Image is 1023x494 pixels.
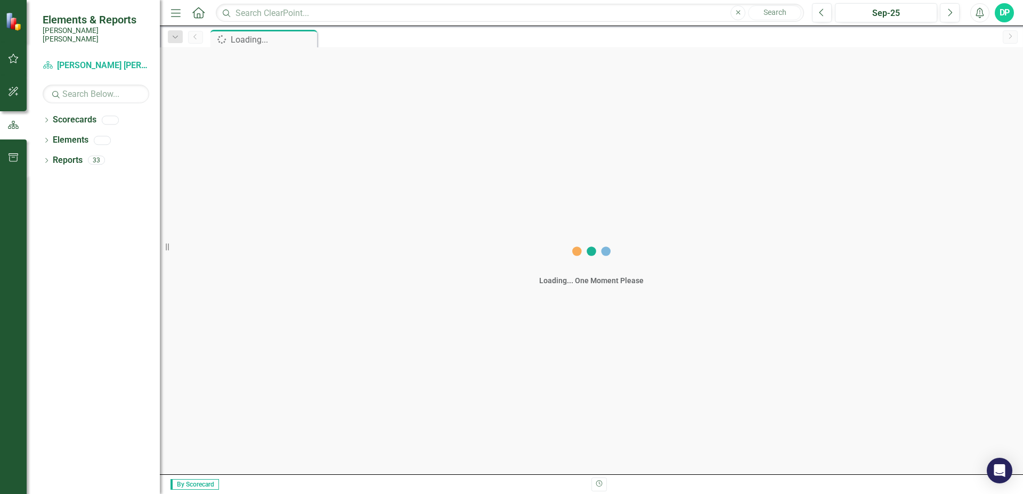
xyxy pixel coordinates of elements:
button: Search [748,5,801,20]
input: Search ClearPoint... [216,4,804,22]
a: Scorecards [53,114,96,126]
div: Open Intercom Messenger [987,458,1012,483]
a: Elements [53,134,88,146]
div: 33 [88,156,105,165]
small: [PERSON_NAME] [PERSON_NAME] [43,26,149,44]
input: Search Below... [43,85,149,103]
button: DP [995,3,1014,22]
div: Sep-25 [839,7,933,20]
span: Elements & Reports [43,13,149,26]
a: [PERSON_NAME] [PERSON_NAME] CORPORATE Balanced Scorecard [43,60,149,72]
div: Loading... One Moment Please [539,275,644,286]
span: Search [764,8,786,17]
a: Reports [53,154,83,167]
div: Loading... [231,33,314,46]
button: Sep-25 [835,3,937,22]
img: ClearPoint Strategy [5,12,24,31]
span: By Scorecard [170,479,219,490]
